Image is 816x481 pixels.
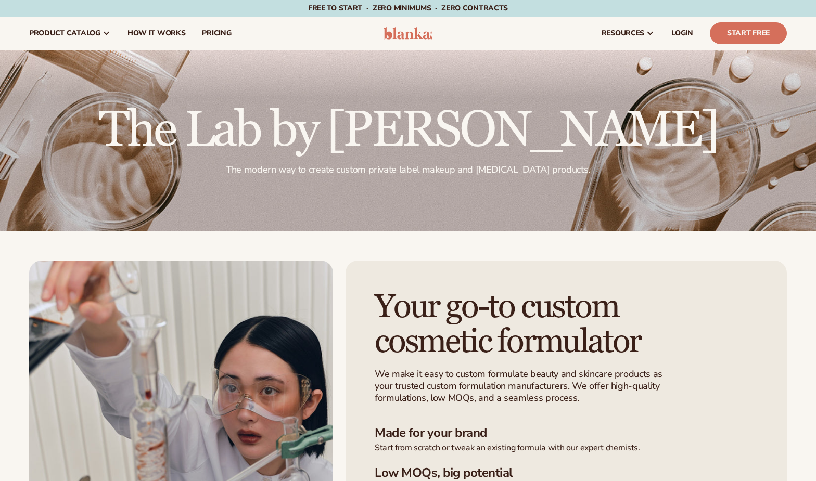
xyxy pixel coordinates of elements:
h3: Low MOQs, big potential [375,465,758,480]
a: product catalog [21,17,119,50]
a: Start Free [710,22,787,44]
a: How It Works [119,17,194,50]
span: How It Works [127,29,186,37]
img: logo [384,27,433,40]
h3: Made for your brand [375,425,758,440]
span: LOGIN [671,29,693,37]
a: LOGIN [663,17,702,50]
h1: Your go-to custom cosmetic formulator [375,290,691,359]
p: Start from scratch or tweak an existing formula with our expert chemists. [375,443,758,453]
span: resources [602,29,644,37]
span: Free to start · ZERO minimums · ZERO contracts [308,3,508,13]
a: pricing [194,17,239,50]
span: product catalog [29,29,100,37]
span: pricing [202,29,231,37]
h2: The Lab by [PERSON_NAME] [99,106,717,155]
p: We make it easy to custom formulate beauty and skincare products as your trusted custom formulati... [375,368,669,405]
p: The modern way to create custom private label makeup and [MEDICAL_DATA] products. [99,164,717,176]
a: resources [593,17,663,50]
